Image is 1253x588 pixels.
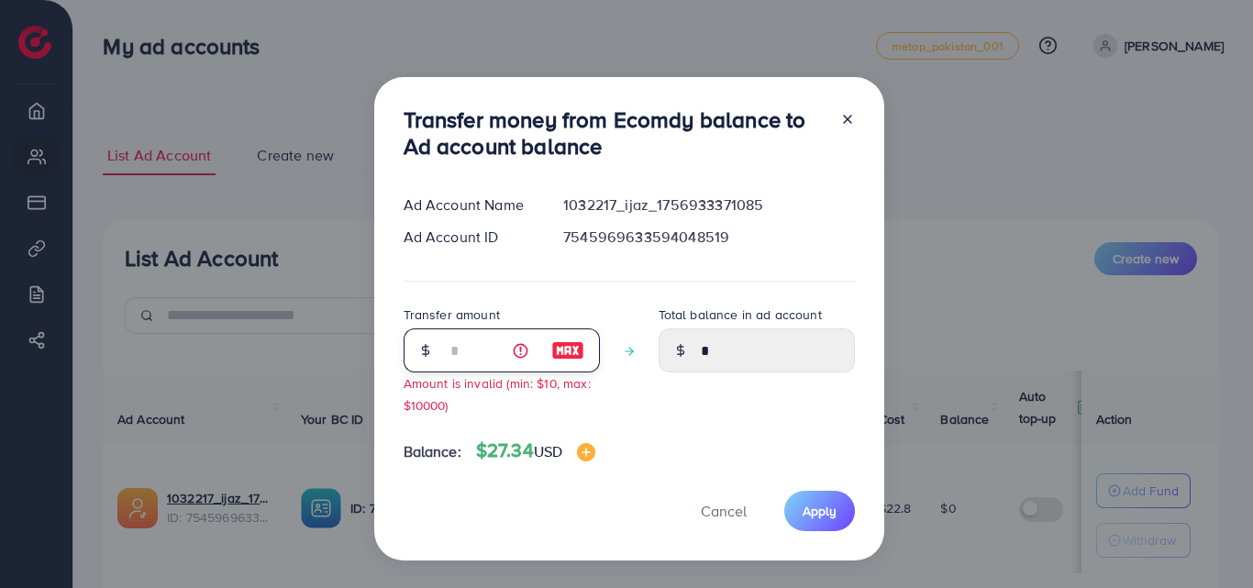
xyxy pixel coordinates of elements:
[404,441,461,462] span: Balance:
[389,194,549,216] div: Ad Account Name
[803,502,837,520] span: Apply
[659,305,822,324] label: Total balance in ad account
[534,441,562,461] span: USD
[701,501,747,521] span: Cancel
[551,339,584,361] img: image
[549,227,869,248] div: 7545969633594048519
[389,227,549,248] div: Ad Account ID
[1175,505,1239,574] iframe: Chat
[784,491,855,530] button: Apply
[577,443,595,461] img: image
[404,374,591,413] small: Amount is invalid (min: $10, max: $10000)
[404,305,500,324] label: Transfer amount
[678,491,770,530] button: Cancel
[404,106,826,160] h3: Transfer money from Ecomdy balance to Ad account balance
[549,194,869,216] div: 1032217_ijaz_1756933371085
[476,439,595,462] h4: $27.34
